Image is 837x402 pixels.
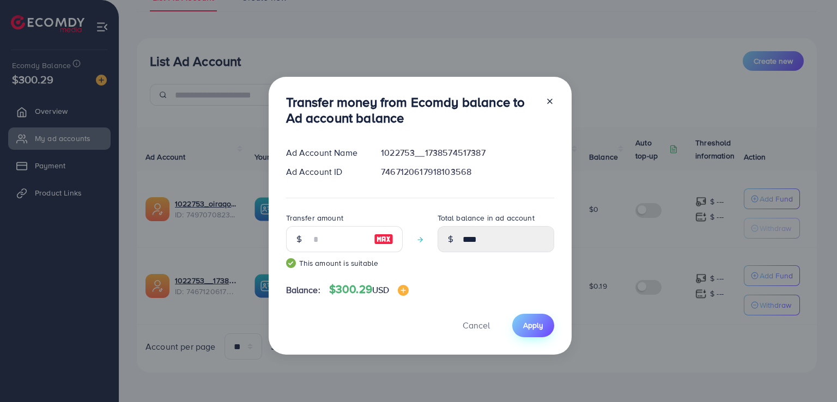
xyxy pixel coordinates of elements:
small: This amount is suitable [286,258,403,269]
span: Balance: [286,284,320,296]
span: Apply [523,320,543,331]
span: Cancel [463,319,490,331]
div: Ad Account Name [277,147,373,159]
button: Cancel [449,314,504,337]
span: USD [372,284,389,296]
div: 1022753__1738574517387 [372,147,562,159]
label: Total balance in ad account [438,212,535,223]
iframe: Chat [791,353,829,394]
div: Ad Account ID [277,166,373,178]
button: Apply [512,314,554,337]
img: guide [286,258,296,268]
label: Transfer amount [286,212,343,223]
h3: Transfer money from Ecomdy balance to Ad account balance [286,94,537,126]
h4: $300.29 [329,283,409,296]
img: image [374,233,393,246]
div: 7467120617918103568 [372,166,562,178]
img: image [398,285,409,296]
